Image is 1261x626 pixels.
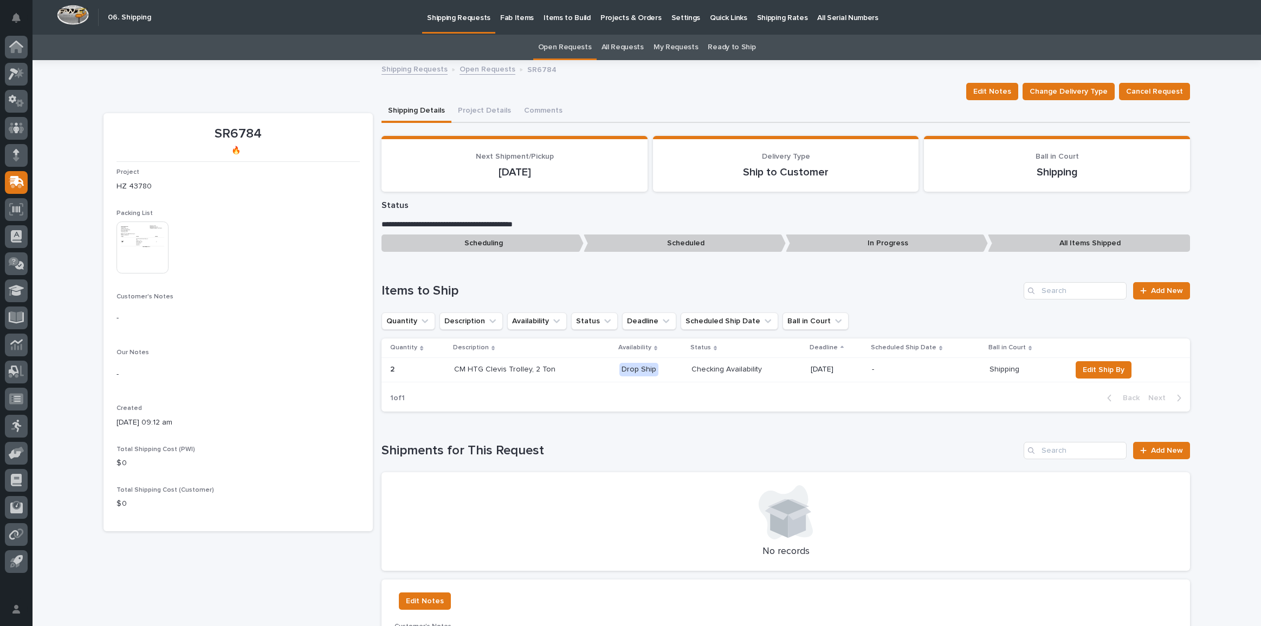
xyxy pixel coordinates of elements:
[872,365,981,374] p: -
[1144,393,1190,403] button: Next
[1024,282,1127,299] input: Search
[1151,287,1183,295] span: Add New
[395,166,635,179] p: [DATE]
[57,5,89,25] img: Workspace Logo
[5,6,28,29] button: Notifications
[117,181,360,192] p: HZ 43780
[988,342,1026,354] p: Ball in Court
[454,365,611,374] p: CM HTG Clevis Trolley, 2 Ton
[622,312,676,330] button: Deadline
[381,200,1190,211] p: Status
[1126,85,1183,98] span: Cancel Request
[1036,153,1079,160] span: Ball in Court
[381,100,451,123] button: Shipping Details
[937,166,1177,179] p: Shipping
[1024,442,1127,459] input: Search
[762,153,810,160] span: Delivery Type
[117,405,142,412] span: Created
[117,146,355,155] p: 🔥
[783,312,849,330] button: Ball in Court
[390,363,397,374] p: 2
[1148,393,1172,403] span: Next
[117,417,360,428] p: [DATE] 09:12 am
[1119,83,1190,100] button: Cancel Request
[117,487,214,493] span: Total Shipping Cost (Customer)
[117,294,173,300] span: Customer's Notes
[117,349,149,356] span: Our Notes
[518,100,569,123] button: Comments
[117,169,139,175] span: Project
[390,342,417,354] p: Quantity
[406,595,444,608] span: Edit Notes
[117,126,360,142] p: SR6784
[690,342,711,354] p: Status
[618,342,651,354] p: Availability
[1133,282,1190,299] a: Add New
[476,153,554,160] span: Next Shipment/Pickup
[786,234,988,252] p: In Progress
[538,35,592,60] a: Open Requests
[381,234,584,252] p: Scheduling
[811,365,863,374] p: [DATE]
[571,312,618,330] button: Status
[399,592,451,610] button: Edit Notes
[381,385,413,412] p: 1 of 1
[691,365,802,374] p: Checking Availability
[1030,85,1108,98] span: Change Delivery Type
[1098,393,1144,403] button: Back
[395,546,1177,558] p: No records
[108,13,151,22] h2: 06. Shipping
[1116,393,1140,403] span: Back
[381,357,1190,382] tr: 22 CM HTG Clevis Trolley, 2 TonDrop ShipChecking Availability[DATE]-ShippingEdit Ship By
[708,35,755,60] a: Ready to Ship
[654,35,699,60] a: My Requests
[666,166,906,179] p: Ship to Customer
[381,443,1019,459] h1: Shipments for This Request
[966,83,1018,100] button: Edit Notes
[381,62,448,75] a: Shipping Requests
[439,312,503,330] button: Description
[584,234,786,252] p: Scheduled
[117,210,153,217] span: Packing List
[451,100,518,123] button: Project Details
[527,63,557,75] p: SR6784
[1151,447,1183,454] span: Add New
[1133,442,1190,459] a: Add New
[460,62,515,75] a: Open Requests
[810,342,838,354] p: Deadline
[602,35,644,60] a: All Requests
[117,458,360,469] p: $ 0
[117,312,360,324] p: -
[988,234,1190,252] p: All Items Shipped
[973,85,1011,98] span: Edit Notes
[381,312,435,330] button: Quantity
[381,283,1019,299] h1: Items to Ship
[507,312,567,330] button: Availability
[117,498,360,510] p: $ 0
[871,342,936,354] p: Scheduled Ship Date
[1023,83,1115,100] button: Change Delivery Type
[453,342,489,354] p: Description
[14,13,28,30] div: Notifications
[117,446,195,453] span: Total Shipping Cost (PWI)
[619,363,658,376] div: Drop Ship
[681,312,778,330] button: Scheduled Ship Date
[1076,361,1131,379] button: Edit Ship By
[117,369,360,380] p: -
[990,365,1063,374] p: Shipping
[1083,363,1124,376] span: Edit Ship By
